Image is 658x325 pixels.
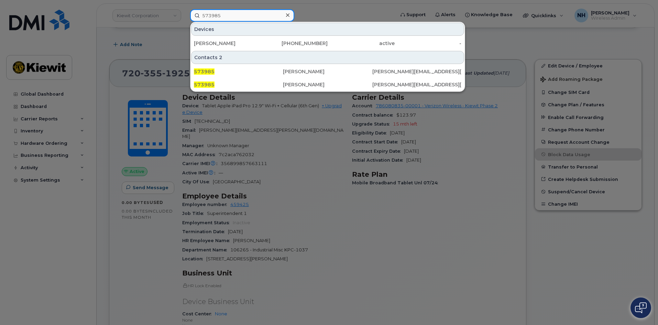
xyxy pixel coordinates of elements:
[191,65,464,78] a: 573985[PERSON_NAME][PERSON_NAME][EMAIL_ADDRESS][PERSON_NAME][PERSON_NAME][DOMAIN_NAME]
[328,40,395,47] div: active
[191,23,464,36] div: Devices
[191,37,464,50] a: [PERSON_NAME][PHONE_NUMBER]active-
[372,81,461,88] div: [PERSON_NAME][EMAIL_ADDRESS][PERSON_NAME][PERSON_NAME][DOMAIN_NAME]
[194,40,261,47] div: [PERSON_NAME]
[372,68,461,75] div: [PERSON_NAME][EMAIL_ADDRESS][PERSON_NAME][PERSON_NAME][DOMAIN_NAME]
[191,78,464,91] a: 573985[PERSON_NAME][PERSON_NAME][EMAIL_ADDRESS][PERSON_NAME][PERSON_NAME][DOMAIN_NAME]
[283,81,372,88] div: [PERSON_NAME]
[219,54,222,61] span: 2
[190,9,294,22] input: Find something...
[635,302,647,313] img: Open chat
[261,40,328,47] div: [PHONE_NUMBER]
[191,51,464,64] div: Contacts
[395,40,462,47] div: -
[283,68,372,75] div: [PERSON_NAME]
[194,68,215,75] span: 573985
[194,82,215,88] span: 573985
